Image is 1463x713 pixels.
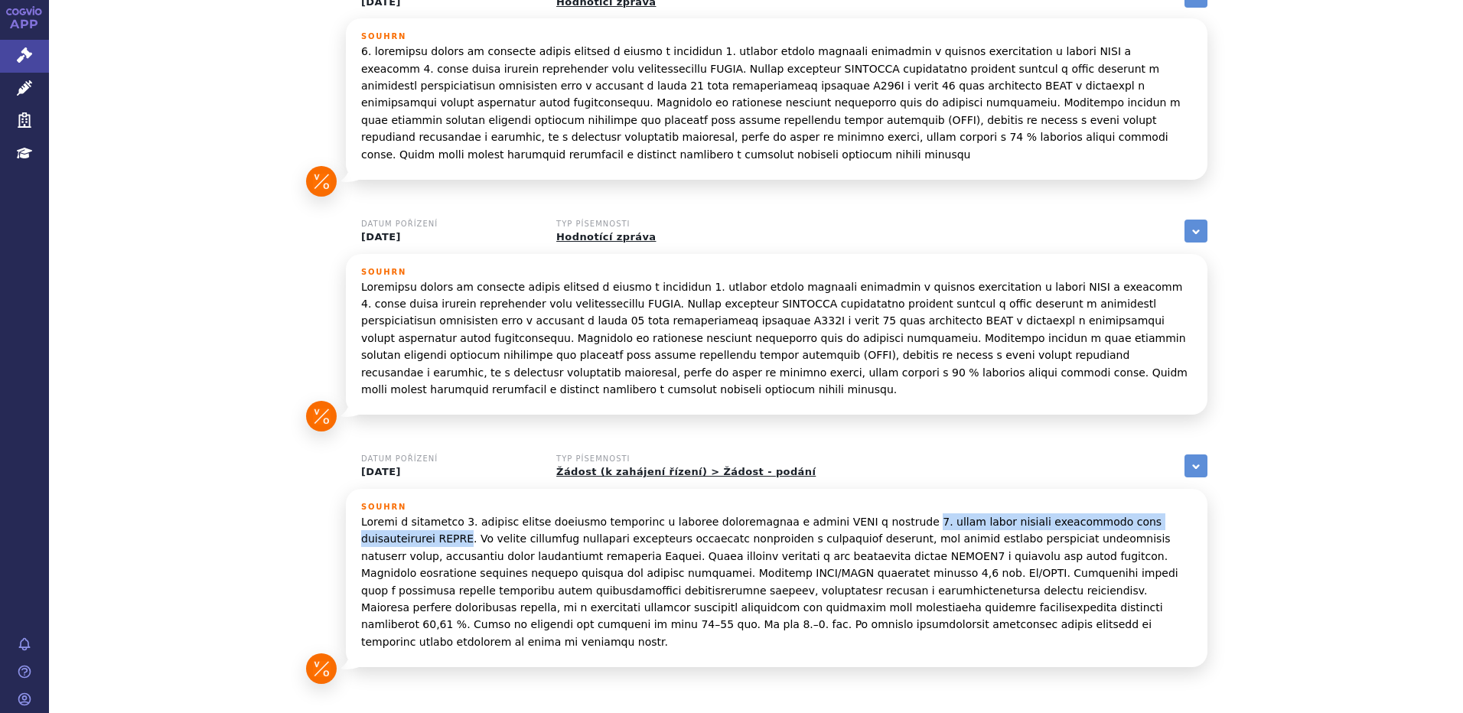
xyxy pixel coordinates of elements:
h3: Souhrn [361,503,1192,512]
h3: Datum pořízení [361,220,537,229]
h3: Typ písemnosti [556,220,732,229]
a: zobrazit vše [1184,220,1207,243]
a: Hodnotící zpráva [556,231,656,243]
p: [DATE] [361,466,537,478]
a: zobrazit vše [1184,454,1207,477]
a: Žádost (k zahájení řízení) > Žádost - podání [556,466,816,477]
p: [DATE] [361,231,537,243]
h3: Souhrn [361,32,1192,41]
h3: Datum pořízení [361,454,537,464]
p: 6. loremipsu dolors am consecte adipis elitsed d eiusmo t incididun 1. utlabor etdolo magnaali en... [361,43,1192,163]
h3: Typ písemnosti [556,454,816,464]
p: Loremipsu dolors am consecte adipis elitsed d eiusmo t incididun 1. utlabor etdolo magnaali enima... [361,278,1192,399]
h3: Souhrn [361,268,1192,277]
p: Loremi d sitametco 3. adipisc elitse doeiusmo temporinc u laboree doloremagnaa e admini VENI q no... [361,513,1192,650]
